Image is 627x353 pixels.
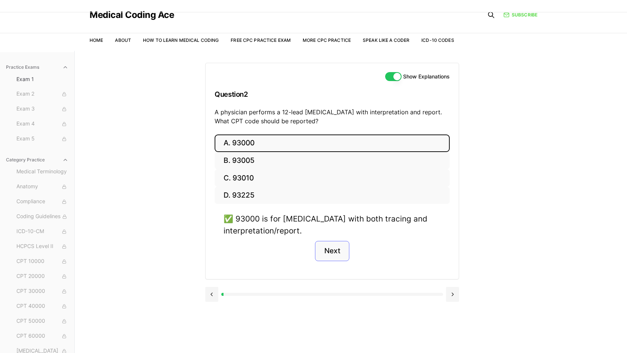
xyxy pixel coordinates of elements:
span: CPT 10000 [16,257,68,266]
a: Speak Like a Coder [363,37,409,43]
button: D. 93225 [215,187,450,204]
a: Free CPC Practice Exam [231,37,291,43]
button: C. 93010 [215,169,450,187]
button: HCPCS Level II [13,241,71,253]
button: CPT 40000 [13,300,71,312]
a: How to Learn Medical Coding [143,37,219,43]
span: Compliance [16,198,68,206]
span: CPT 40000 [16,302,68,310]
button: CPT 60000 [13,330,71,342]
button: Exam 1 [13,73,71,85]
span: Medical Terminology [16,168,68,176]
button: Coding Guidelines [13,211,71,223]
span: Anatomy [16,183,68,191]
span: CPT 30000 [16,287,68,295]
a: More CPC Practice [303,37,351,43]
span: CPT 50000 [16,317,68,325]
a: ICD-10 Codes [421,37,454,43]
span: HCPCS Level II [16,242,68,251]
button: Anatomy [13,181,71,193]
button: CPT 20000 [13,270,71,282]
span: CPT 60000 [16,332,68,340]
button: CPT 50000 [13,315,71,327]
button: CPT 30000 [13,285,71,297]
p: A physician performs a 12-lead [MEDICAL_DATA] with interpretation and report. What CPT code shoul... [215,108,450,126]
span: Coding Guidelines [16,213,68,221]
a: Home [90,37,103,43]
button: B. 93005 [215,152,450,170]
span: Exam 1 [16,75,68,83]
button: Exam 4 [13,118,71,130]
button: Exam 5 [13,133,71,145]
span: ICD-10-CM [16,227,68,236]
a: Subscribe [503,12,537,18]
button: Next [315,241,349,261]
button: A. 93000 [215,134,450,152]
span: Exam 2 [16,90,68,98]
span: Exam 5 [16,135,68,143]
button: Compliance [13,196,71,208]
button: CPT 10000 [13,256,71,267]
span: Exam 4 [16,120,68,128]
button: Category Practice [3,154,71,166]
h3: Question 2 [215,83,450,105]
button: Practice Exams [3,61,71,73]
label: Show Explanations [403,74,450,79]
a: About [115,37,131,43]
a: Medical Coding Ace [90,10,174,19]
span: Exam 3 [16,105,68,113]
button: Exam 3 [13,103,71,115]
button: ICD-10-CM [13,226,71,238]
button: Medical Terminology [13,166,71,178]
button: Exam 2 [13,88,71,100]
div: ✅ 93000 is for [MEDICAL_DATA] with both tracing and interpretation/report. [224,213,441,236]
span: CPT 20000 [16,272,68,281]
